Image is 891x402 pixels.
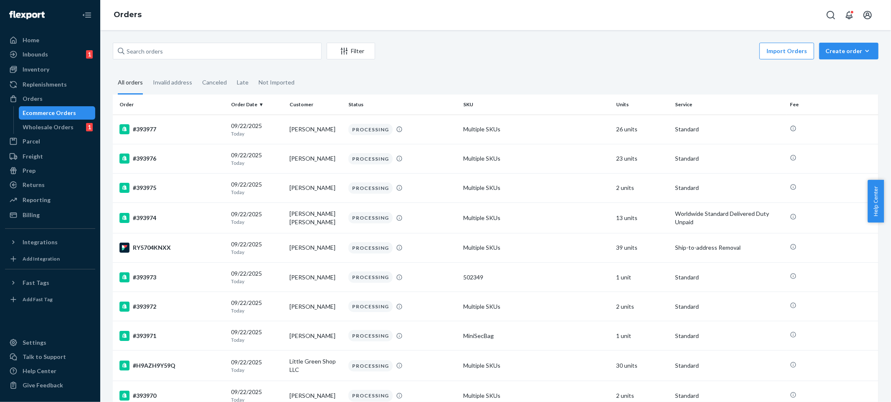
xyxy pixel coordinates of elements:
[86,123,93,131] div: 1
[613,202,672,233] td: 13 units
[23,353,66,361] div: Talk to Support
[119,391,224,401] div: #393970
[460,144,613,173] td: Multiple SKUs
[23,279,49,287] div: Fast Tags
[675,392,783,400] p: Standard
[23,109,76,117] div: Ecommerce Orders
[107,3,148,27] ol: breadcrumbs
[113,95,228,115] th: Order
[5,63,95,76] a: Inventory
[231,336,283,343] p: Today
[86,50,93,59] div: 1
[23,296,53,303] div: Add Fast Tag
[348,390,393,401] div: PROCESSING
[5,164,95,177] a: Prep
[5,92,95,105] a: Orders
[460,115,613,144] td: Multiple SKUs
[23,166,36,175] div: Prep
[327,47,375,55] div: Filter
[286,144,345,173] td: [PERSON_NAME]
[119,213,224,223] div: #393974
[23,338,46,347] div: Settings
[463,273,610,282] div: 502349
[5,364,95,378] a: Help Center
[613,144,672,173] td: 23 units
[327,43,375,59] button: Filter
[286,351,345,381] td: Little Green Shop LLC
[460,173,613,202] td: Multiple SKUs
[231,299,283,314] div: 09/22/2025
[5,135,95,148] a: Parcel
[119,272,224,282] div: #393973
[5,350,95,364] a: Talk to Support
[460,351,613,381] td: Multiple SKUs
[231,151,283,166] div: 09/22/2025
[231,122,283,137] div: 09/22/2025
[9,11,45,19] img: Flexport logo
[348,271,393,283] div: PROCESSING
[613,292,672,321] td: 2 units
[23,123,74,131] div: Wholesale Orders
[825,47,872,55] div: Create order
[231,130,283,137] p: Today
[19,106,96,120] a: Ecommerce Orders
[237,72,249,93] div: Late
[613,95,672,115] th: Units
[759,43,814,59] button: Import Orders
[119,124,224,134] div: #393977
[19,120,96,134] a: Wholesale Orders1
[675,154,783,163] p: Standard
[231,278,283,285] p: Today
[231,159,283,166] p: Today
[231,248,283,256] p: Today
[5,78,95,91] a: Replenishments
[613,173,672,202] td: 2 units
[672,233,787,262] td: Ship-to-address Removal
[228,95,287,115] th: Order Date
[348,182,393,194] div: PROCESSING
[460,95,613,115] th: SKU
[119,154,224,164] div: #393976
[231,269,283,285] div: 09/22/2025
[231,210,283,225] div: 09/22/2025
[868,180,884,223] span: Help Center
[231,328,283,343] div: 09/22/2025
[5,193,95,207] a: Reporting
[119,331,224,341] div: #393971
[348,330,393,341] div: PROCESSING
[819,43,878,59] button: Create order
[460,233,613,262] td: Multiple SKUs
[5,293,95,306] a: Add Fast Tag
[202,72,227,93] div: Canceled
[5,236,95,249] button: Integrations
[79,7,95,23] button: Close Navigation
[859,7,876,23] button: Open account menu
[675,361,783,370] p: Standard
[286,202,345,233] td: [PERSON_NAME] [PERSON_NAME]
[23,367,56,375] div: Help Center
[231,240,283,256] div: 09/22/2025
[348,212,393,223] div: PROCESSING
[675,184,783,192] p: Standard
[119,183,224,193] div: #393975
[23,255,60,262] div: Add Integration
[231,180,283,196] div: 09/22/2025
[23,36,39,44] div: Home
[23,181,45,189] div: Returns
[231,358,283,374] div: 09/22/2025
[672,95,787,115] th: Service
[675,332,783,340] p: Standard
[23,50,48,59] div: Inbounds
[822,7,839,23] button: Open Search Box
[613,115,672,144] td: 26 units
[348,153,393,164] div: PROCESSING
[286,292,345,321] td: [PERSON_NAME]
[119,243,224,253] div: RY5704KNXX
[460,292,613,321] td: Multiple SKUs
[23,238,58,246] div: Integrations
[289,101,342,108] div: Customer
[463,332,610,340] div: MiniSecBag
[675,302,783,311] p: Standard
[675,125,783,133] p: Standard
[259,72,294,93] div: Not Imported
